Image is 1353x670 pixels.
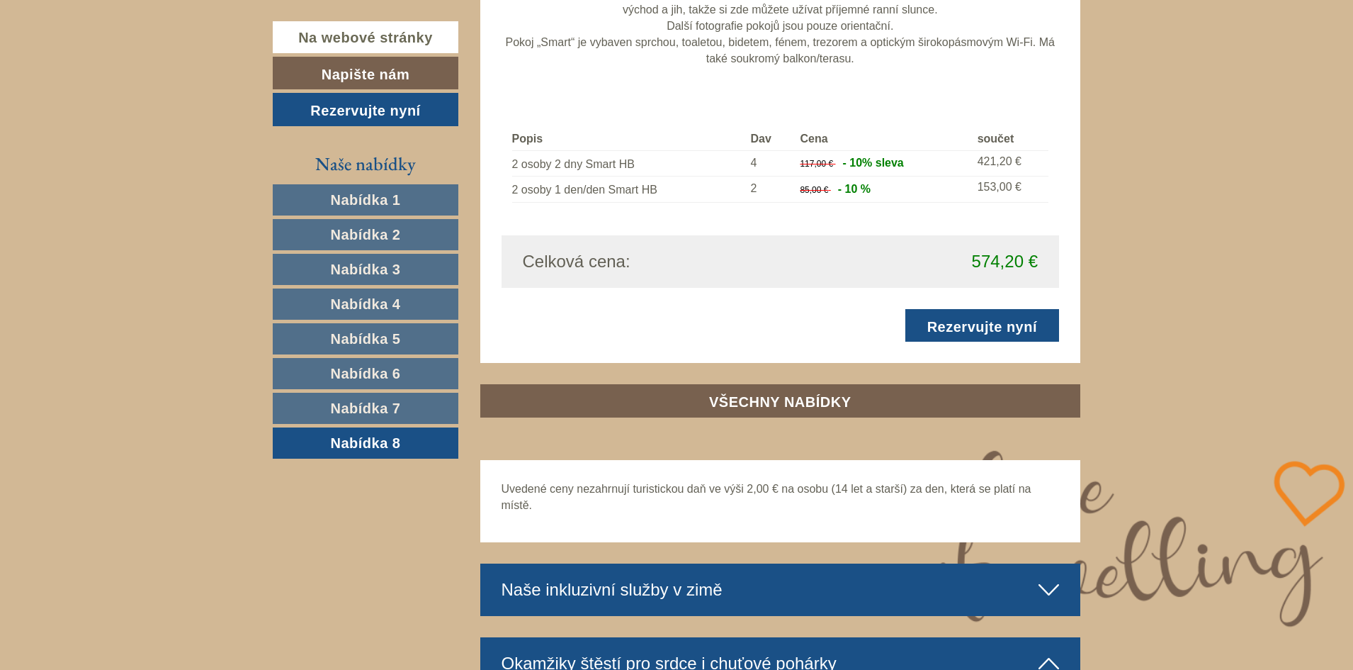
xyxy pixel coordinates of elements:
[331,366,401,381] font: Nabídka 6
[751,133,771,145] font: Dav
[331,401,401,416] font: Nabídka 7
[972,252,1038,271] font: 574,20 €
[978,182,1021,194] font: 153,00 €
[667,20,893,32] font: Další fotografie pokojů jsou pouze orientační.
[273,57,458,90] a: Napište nám
[502,580,723,599] font: Naše inkluzivní služby v zimě
[331,435,401,451] font: Nabídka 8
[298,30,433,45] font: Na webové stránky
[905,309,1059,342] a: Rezervujte nyní
[800,159,833,169] font: 117,00 €
[751,183,757,195] font: 2
[506,36,1055,65] font: Pokoj „Smart“ je vybaven sprchou, toaletou, bidetem, fénem, ​​trezorem a optickým širokopásmovým ...
[331,227,401,242] font: Nabídka 2
[751,157,757,169] font: 4
[523,252,630,271] font: Celková cena:
[800,133,827,145] font: Cena
[273,93,458,126] a: Rezervujte nyní
[512,184,657,196] font: 2 osoby 1 den/den Smart HB
[978,155,1021,167] font: 421,20 €
[331,296,401,312] font: Nabídka 4
[480,384,1081,418] a: VŠECHNY NABÍDKY
[331,331,401,347] font: Nabídka 5
[315,152,416,176] font: Naše nabídky
[978,133,1014,145] font: součet
[927,318,1037,334] font: Rezervujte nyní
[331,262,401,277] font: Nabídka 3
[512,133,543,145] font: Popis
[512,158,635,170] font: 2 osoby 2 dny Smart HB
[273,21,458,53] a: Na webové stránky
[331,192,401,208] font: Nabídka 1
[709,394,851,410] font: VŠECHNY NABÍDKY
[838,183,871,195] font: - 10 %
[800,185,828,195] font: 85,00 €
[322,66,409,82] font: Napište nám
[842,157,903,169] font: - 10% sleva
[310,103,420,118] font: Rezervujte nyní
[502,483,1031,511] font: Uvedené ceny nezahrnují turistickou daň ve výši 2,00 € na osobu (14 let a starší) za den, která s...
